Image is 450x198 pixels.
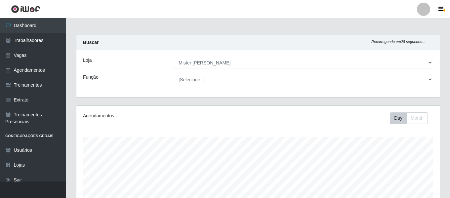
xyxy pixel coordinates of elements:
[83,112,223,119] div: Agendamentos
[83,74,99,81] label: Função
[406,112,428,124] button: Month
[83,57,92,64] label: Loja
[390,112,433,124] div: Toolbar with button groups
[11,5,40,13] img: CoreUI Logo
[371,40,425,44] i: Recarregando em 28 segundos...
[83,40,99,45] strong: Buscar
[390,112,428,124] div: First group
[390,112,407,124] button: Day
